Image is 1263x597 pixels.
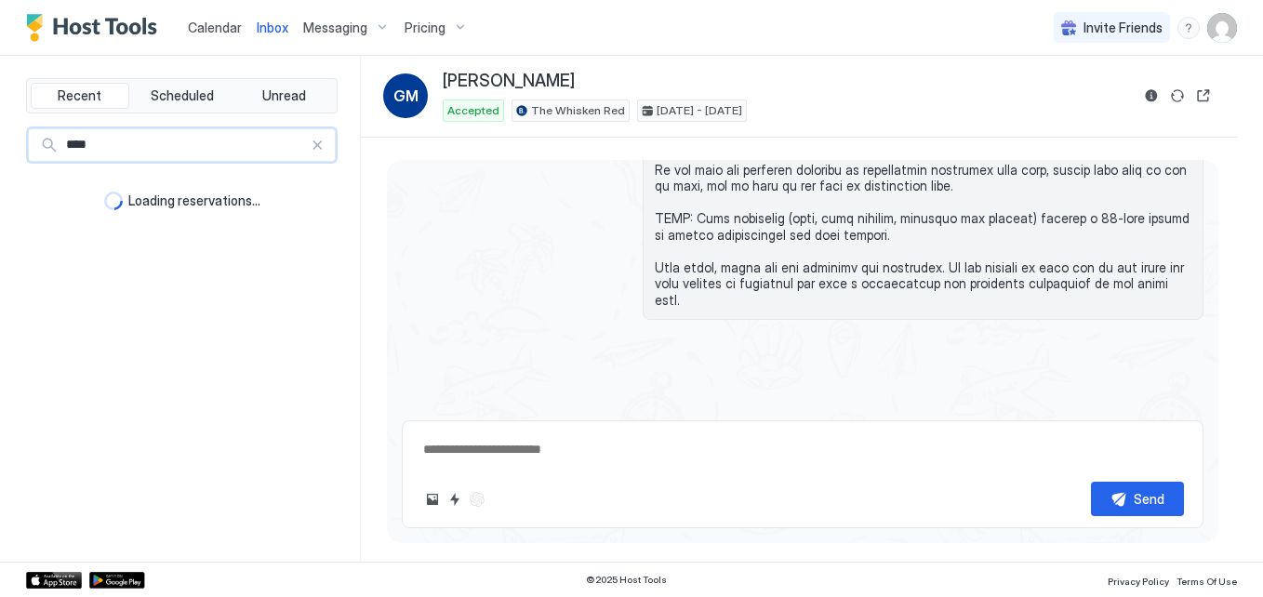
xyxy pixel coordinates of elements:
span: Terms Of Use [1177,576,1237,587]
span: Unread [262,87,306,104]
a: Calendar [188,18,242,37]
div: User profile [1207,13,1237,43]
input: Input Field [59,129,311,161]
span: © 2025 Host Tools [586,574,667,586]
button: Scheduled [133,83,232,109]
div: View image [831,335,1203,559]
span: Messaging [303,20,367,36]
button: Send [1091,482,1184,516]
span: Inbox [257,20,288,35]
a: Inbox [257,18,288,37]
button: Quick reply [444,488,466,511]
a: App Store [26,572,82,589]
button: Unread [234,83,333,109]
span: Recent [58,87,101,104]
span: Scheduled [151,87,214,104]
div: menu [1177,17,1200,39]
button: Sync reservation [1166,85,1189,107]
button: Open reservation [1192,85,1215,107]
span: Accepted [447,102,499,119]
span: [DATE] - [DATE] [657,102,742,119]
span: Privacy Policy [1108,576,1169,587]
span: Loading reservations... [128,192,260,209]
a: Host Tools Logo [26,14,166,42]
button: Upload image [421,488,444,511]
span: Invite Friends [1084,20,1163,36]
a: Google Play Store [89,572,145,589]
span: Calendar [188,20,242,35]
a: Terms Of Use [1177,570,1237,590]
span: Pricing [405,20,445,36]
span: The Whisken Red [531,102,625,119]
div: tab-group [26,78,338,113]
div: Send [1134,489,1164,509]
button: Reservation information [1140,85,1163,107]
button: Recent [31,83,129,109]
span: [PERSON_NAME] [443,71,575,92]
a: Privacy Policy [1108,570,1169,590]
div: loading [104,192,123,210]
span: GM [393,85,419,107]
